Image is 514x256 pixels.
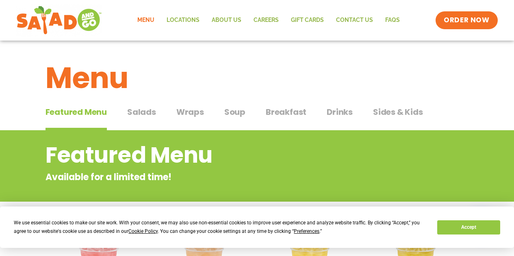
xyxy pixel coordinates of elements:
[206,11,247,30] a: About Us
[128,228,158,234] span: Cookie Policy
[14,219,427,236] div: We use essential cookies to make our site work. With your consent, we may also use non-essential ...
[330,11,379,30] a: Contact Us
[327,106,353,118] span: Drinks
[436,11,497,29] a: ORDER NOW
[444,15,489,25] span: ORDER NOW
[131,11,160,30] a: Menu
[131,11,406,30] nav: Menu
[247,11,285,30] a: Careers
[46,103,469,131] div: Tabbed content
[127,106,156,118] span: Salads
[294,228,319,234] span: Preferences
[379,11,406,30] a: FAQs
[160,11,206,30] a: Locations
[224,106,245,118] span: Soup
[46,106,107,118] span: Featured Menu
[46,139,403,172] h2: Featured Menu
[46,56,469,100] h1: Menu
[373,106,423,118] span: Sides & Kids
[16,4,102,37] img: new-SAG-logo-768×292
[266,106,306,118] span: Breakfast
[46,170,403,184] p: Available for a limited time!
[437,220,500,234] button: Accept
[285,11,330,30] a: GIFT CARDS
[176,106,204,118] span: Wraps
